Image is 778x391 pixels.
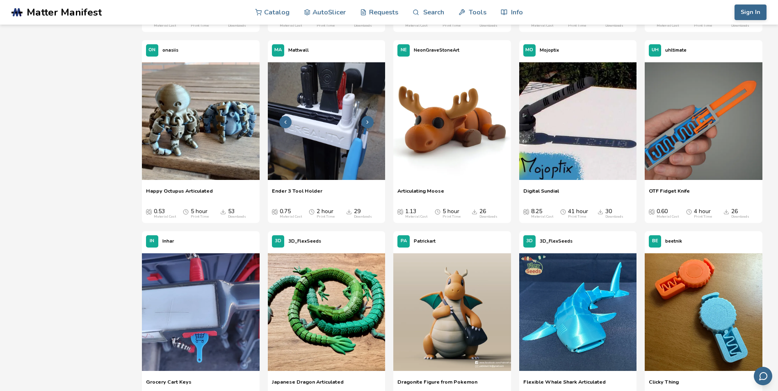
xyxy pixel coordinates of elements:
div: Print Time [191,24,209,28]
span: Average Print Time [686,208,692,215]
div: Downloads [605,24,623,28]
div: Downloads [228,215,246,219]
div: Downloads [731,215,749,219]
span: ON [148,48,155,53]
div: Print Time [317,24,335,28]
div: 26 [731,208,749,219]
div: 5 hour [191,208,209,219]
span: NE [401,48,407,53]
button: Send feedback via email [754,367,772,385]
a: Ender 3 Tool Holder [272,188,322,200]
span: Downloads [220,208,226,215]
span: UH [652,48,659,53]
p: Mojoptix [540,46,559,55]
div: 2 hour [317,208,335,219]
div: 46 [605,17,623,28]
span: 3D [526,239,533,244]
a: OTF Fidget Knife [649,188,690,200]
span: Average Cost [649,208,655,215]
div: 0.53 [154,208,176,219]
div: 48 [354,17,372,28]
div: Downloads [605,215,623,219]
a: Grocery Cart Keys [146,379,192,391]
span: PA [401,239,407,244]
div: Downloads [479,24,497,28]
span: Average Print Time [183,208,189,215]
div: 1.13 [405,208,427,219]
div: 2 hour [694,17,712,28]
div: Print Time [443,215,461,219]
span: Downloads [598,208,603,215]
span: Average Cost [146,208,152,215]
a: Dragonite Figure from Pokemon [397,379,477,391]
p: Inhar [162,237,174,246]
div: Material Cost [280,215,302,219]
p: onasiis [162,46,178,55]
div: 2 hour [317,17,335,28]
p: beetnik [665,237,682,246]
div: 7 hour [191,17,209,28]
div: Downloads [354,24,372,28]
button: Sign In [735,5,767,20]
span: Downloads [723,208,729,215]
div: Material Cost [531,24,553,28]
div: 0.63 [280,17,302,28]
span: Average Print Time [435,208,440,215]
div: Material Cost [657,24,679,28]
div: Print Time [694,215,712,219]
div: 53 [228,208,246,219]
span: Flexible Whale Shark Articulated [523,379,606,391]
div: 2 hour [443,17,461,28]
div: Material Cost [405,24,427,28]
span: BE [652,239,658,244]
div: 56 [731,17,749,28]
div: Print Time [568,215,586,219]
span: 3D [275,239,281,244]
div: Downloads [354,215,372,219]
span: Downloads [472,208,477,215]
a: Happy Octupus Articulated [146,188,213,200]
div: Material Cost [280,24,302,28]
p: 3D_FlexSeeds [288,237,321,246]
span: Average Cost [272,208,278,215]
div: Downloads [228,24,246,28]
div: 30 [605,208,623,219]
div: Downloads [479,215,497,219]
div: Downloads [731,24,749,28]
span: Average Print Time [309,208,315,215]
div: 48 [228,17,246,28]
div: Print Time [443,24,461,28]
span: MA [274,48,282,53]
span: Clicky Thing [649,379,679,391]
div: 26 [479,208,497,219]
div: Print Time [694,24,712,28]
div: 5 hour [443,208,461,219]
div: 1.30 [154,17,176,28]
div: Material Cost [531,215,553,219]
div: 0.30 [657,17,679,28]
div: Material Cost [405,215,427,219]
p: 3D_FlexSeeds [540,237,573,246]
a: Digital Sundial [523,188,559,200]
div: 1.13 [531,17,553,28]
div: Material Cost [657,215,679,219]
div: Print Time [568,24,586,28]
p: uhltimate [665,46,687,55]
div: Material Cost [154,215,176,219]
a: Japanese Dragon Articulated [272,379,344,391]
div: Print Time [191,215,209,219]
div: 0.60 [657,208,679,219]
div: 0.75 [280,208,302,219]
div: Print Time [317,215,335,219]
span: IN [150,239,154,244]
span: MO [525,48,533,53]
div: 4 hour [694,208,712,219]
div: Material Cost [154,24,176,28]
